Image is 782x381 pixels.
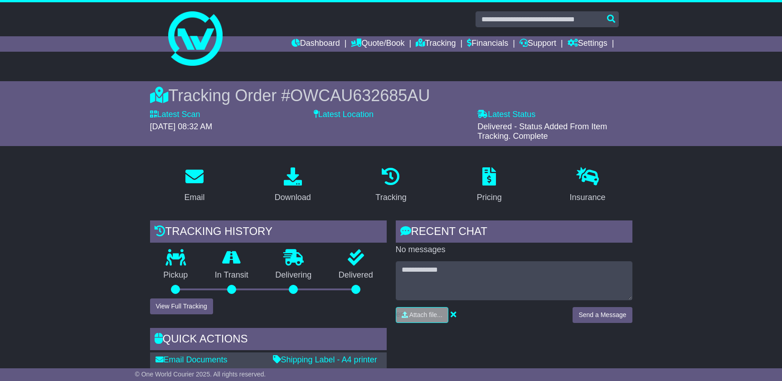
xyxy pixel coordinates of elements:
[184,191,204,204] div: Email
[262,270,325,280] p: Delivering
[150,270,202,280] p: Pickup
[275,191,311,204] div: Download
[150,110,200,120] label: Latest Scan
[396,220,632,245] div: RECENT CHAT
[290,86,430,105] span: OWCAU632685AU
[471,164,508,207] a: Pricing
[477,191,502,204] div: Pricing
[269,164,317,207] a: Download
[573,307,632,323] button: Send a Message
[375,191,406,204] div: Tracking
[520,36,556,52] a: Support
[325,270,387,280] p: Delivered
[150,298,213,314] button: View Full Tracking
[369,164,412,207] a: Tracking
[273,355,377,364] a: Shipping Label - A4 printer
[135,371,266,378] span: © One World Courier 2025. All rights reserved.
[150,122,213,131] span: [DATE] 08:32 AM
[150,220,387,245] div: Tracking history
[150,86,632,105] div: Tracking Order #
[201,270,262,280] p: In Transit
[351,36,404,52] a: Quote/Book
[314,110,374,120] label: Latest Location
[416,36,456,52] a: Tracking
[564,164,612,207] a: Insurance
[291,36,340,52] a: Dashboard
[178,164,210,207] a: Email
[570,191,606,204] div: Insurance
[477,110,535,120] label: Latest Status
[396,245,632,255] p: No messages
[568,36,607,52] a: Settings
[150,328,387,352] div: Quick Actions
[467,36,508,52] a: Financials
[155,355,228,364] a: Email Documents
[477,122,607,141] span: Delivered - Status Added From Item Tracking. Complete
